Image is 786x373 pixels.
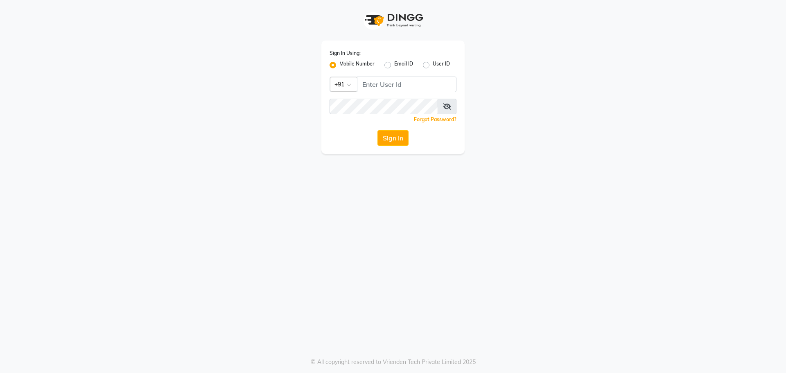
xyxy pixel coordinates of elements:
label: Mobile Number [339,60,375,70]
button: Sign In [377,130,409,146]
input: Username [357,77,456,92]
label: Email ID [394,60,413,70]
img: logo1.svg [360,8,426,32]
a: Forgot Password? [414,116,456,122]
input: Username [330,99,438,114]
label: Sign In Using: [330,50,361,57]
label: User ID [433,60,450,70]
